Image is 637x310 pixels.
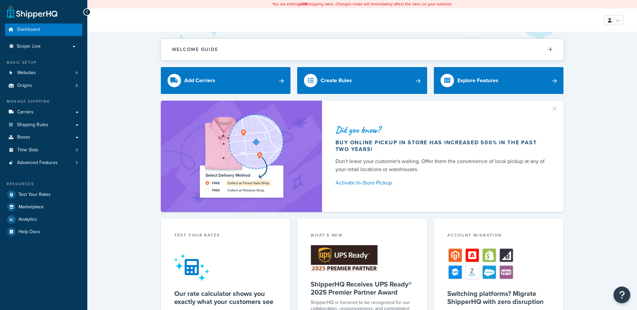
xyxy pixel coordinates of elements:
span: Carriers [17,109,34,115]
div: Add Carriers [184,76,215,85]
li: Websites [5,67,82,79]
div: What's New [311,232,414,240]
a: Activate In-Store Pickup [335,178,548,188]
a: Analytics [5,213,82,225]
a: Create Rules [297,67,427,94]
span: Marketplace [18,204,44,210]
div: Test your rates [174,232,277,240]
span: 6 [76,70,78,76]
a: Carriers [5,106,82,118]
img: ad-shirt-map-b0359fc47e01cab431d101c4b569394f6a03f54285957d908178d52f29eb9668.png [181,111,302,202]
div: Manage Shipping [5,99,82,104]
span: Shipping Rules [17,122,48,128]
a: Websites6 [5,67,82,79]
div: Basic Setup [5,60,82,65]
div: Resources [5,181,82,187]
span: 0 [76,147,78,153]
a: Advanced Features5 [5,157,82,169]
a: Time Slots0 [5,144,82,156]
span: Websites [17,70,36,76]
div: Buy online pickup in store has increased 500% in the past two years! [335,139,548,153]
a: Shipping Rules [5,119,82,131]
li: Origins [5,80,82,92]
a: Add Carriers [161,67,291,94]
a: Origins8 [5,80,82,92]
a: Help Docs [5,226,82,238]
h5: ShipperHQ Receives UPS Ready® 2025 Premier Partner Award [311,280,414,296]
span: Origins [17,83,32,89]
h5: Switching platforms? Migrate ShipperHQ with zero disruption [447,290,550,306]
a: Test Your Rates [5,189,82,201]
div: Did you know? [335,125,548,135]
span: Time Slots [17,147,39,153]
span: Dashboard [17,27,40,33]
div: Create Rules [321,76,352,85]
h2: Welcome Guide [172,47,218,52]
b: LIVE [300,1,308,7]
a: Marketplace [5,201,82,213]
span: Help Docs [18,229,40,235]
span: Advanced Features [17,160,58,166]
div: Explore Features [457,76,498,85]
span: Boxes [17,135,30,140]
button: Open Resource Center [613,287,630,303]
a: Dashboard [5,23,82,36]
li: Advanced Features [5,157,82,169]
a: Boxes [5,131,82,144]
li: Time Slots [5,144,82,156]
a: Explore Features [434,67,564,94]
div: Account Migration [447,232,550,240]
h5: Our rate calculator shows you exactly what your customers see [174,290,277,306]
span: 8 [76,83,78,89]
div: Don't leave your customer's waiting. Offer them the convenience of local pickup at any of your re... [335,157,548,173]
span: Test Your Rates [18,192,51,198]
span: Scope: Live [17,44,41,49]
button: Welcome Guide [161,39,563,60]
span: 5 [76,160,78,166]
span: Analytics [18,217,37,222]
